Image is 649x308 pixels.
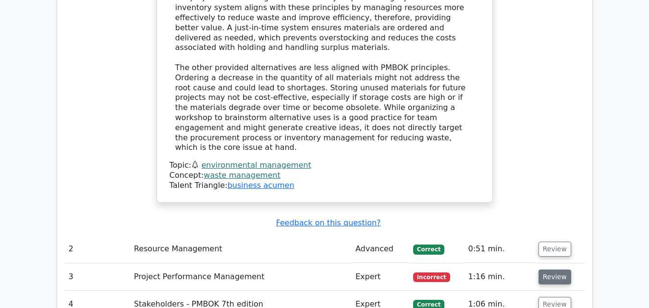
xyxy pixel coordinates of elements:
[413,245,444,254] span: Correct
[352,263,409,291] td: Expert
[276,218,380,227] a: Feedback on this question?
[204,171,281,180] a: waste management
[539,270,571,284] button: Review
[130,263,352,291] td: Project Performance Management
[227,181,294,190] a: business acumen
[65,263,130,291] td: 3
[170,160,480,171] div: Topic:
[65,235,130,263] td: 2
[170,160,480,190] div: Talent Triangle:
[352,235,409,263] td: Advanced
[413,272,450,282] span: Incorrect
[539,242,571,257] button: Review
[464,263,534,291] td: 1:16 min.
[201,160,311,170] a: environmental management
[464,235,534,263] td: 0:51 min.
[130,235,352,263] td: Resource Management
[170,171,480,181] div: Concept:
